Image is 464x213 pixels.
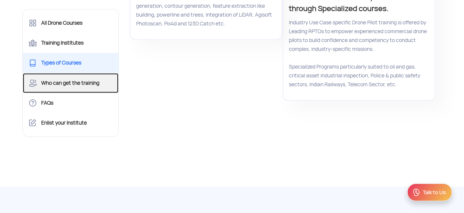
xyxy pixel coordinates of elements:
[422,189,446,196] div: Talk to Us
[23,113,119,133] a: Enlist your Institute
[23,73,119,93] a: Who can get the training
[289,18,427,89] p: Industry Use Case specific Drone Pilot training is offered by Leading RPTOs to empower experience...
[23,53,119,73] a: Types of Courses
[23,33,119,53] a: Training Institutes
[23,13,119,33] a: All Drone Courses
[412,188,421,197] img: ic_Support.svg
[23,93,119,113] a: FAQs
